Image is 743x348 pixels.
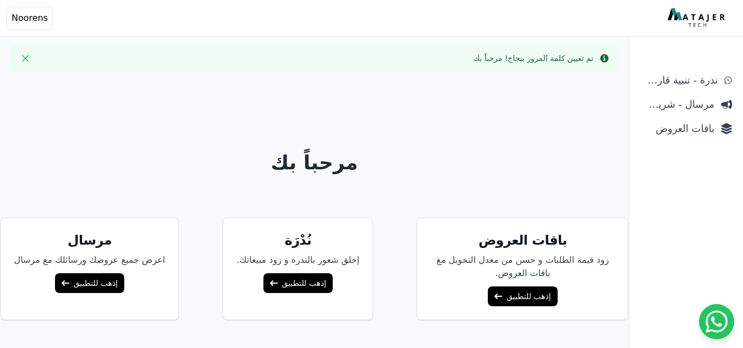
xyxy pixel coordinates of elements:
[474,53,593,64] div: تم تعيين كلمة المرور بنجاح! مرحباً بك
[668,8,728,28] img: MatajerTech Logo
[14,231,166,249] h5: مرسال
[640,97,714,112] span: مرسال - شريط دعاية
[640,121,714,136] span: باقات العروض
[14,253,166,267] p: اعرض جميع عروضك ورسائلك مع مرسال
[236,231,359,249] h5: نُدْرَة
[55,273,124,293] a: إذهب للتطبيق
[431,253,614,280] p: زود قيمة الطلبات و حسن من معدل التحويل مغ باقات العروض.
[16,49,34,67] button: Close
[12,12,48,25] span: Noorens
[7,7,53,30] button: Noorens
[640,73,718,88] span: ندرة - تنبية قارب علي النفاذ
[263,273,333,293] a: إذهب للتطبيق
[431,231,614,249] h5: باقات العروض
[488,286,557,306] a: إذهب للتطبيق
[236,253,359,267] p: إخلق شعور بالندرة و زود مبيعاتك.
